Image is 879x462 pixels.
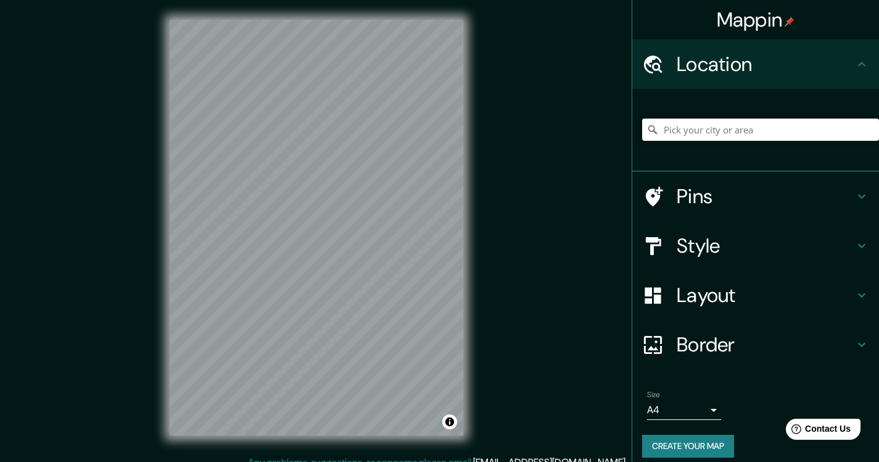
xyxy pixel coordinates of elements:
[677,332,854,357] h4: Border
[677,184,854,209] h4: Pins
[642,119,879,141] input: Pick your city or area
[632,271,879,320] div: Layout
[647,400,721,420] div: A4
[170,20,463,435] canvas: Map
[717,7,795,32] h4: Mappin
[677,233,854,258] h4: Style
[677,283,854,308] h4: Layout
[647,390,660,400] label: Size
[632,172,879,221] div: Pins
[785,17,794,27] img: pin-icon.png
[769,414,865,448] iframe: Help widget launcher
[442,414,457,429] button: Toggle attribution
[677,52,854,77] h4: Location
[632,320,879,369] div: Border
[632,221,879,271] div: Style
[632,40,879,89] div: Location
[642,435,734,458] button: Create your map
